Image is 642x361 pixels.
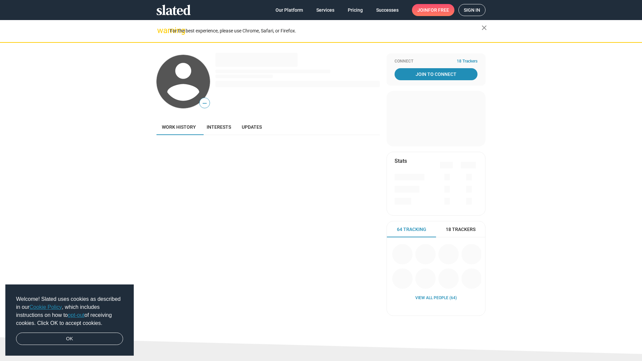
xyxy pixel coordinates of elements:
[311,4,340,16] a: Services
[236,119,267,135] a: Updates
[270,4,308,16] a: Our Platform
[371,4,404,16] a: Successes
[242,124,262,130] span: Updates
[156,119,201,135] a: Work history
[342,4,368,16] a: Pricing
[376,4,399,16] span: Successes
[428,4,449,16] span: for free
[201,119,236,135] a: Interests
[200,99,210,108] span: —
[16,333,123,345] a: dismiss cookie message
[276,4,303,16] span: Our Platform
[207,124,231,130] span: Interests
[68,312,85,318] a: opt-out
[157,26,165,34] mat-icon: warning
[457,59,477,64] span: 18 Trackers
[446,226,475,233] span: 18 Trackers
[29,304,62,310] a: Cookie Policy
[458,4,486,16] a: Sign in
[480,24,488,32] mat-icon: close
[397,226,426,233] span: 64 Tracking
[395,157,407,164] mat-card-title: Stats
[412,4,454,16] a: Joinfor free
[162,124,196,130] span: Work history
[5,284,134,356] div: cookieconsent
[16,295,123,327] span: Welcome! Slated uses cookies as described in our , which includes instructions on how to of recei...
[170,26,481,35] div: For the best experience, please use Chrome, Safari, or Firefox.
[415,295,457,301] a: View all People (64)
[395,59,477,64] div: Connect
[316,4,334,16] span: Services
[348,4,363,16] span: Pricing
[395,68,477,80] a: Join To Connect
[396,68,476,80] span: Join To Connect
[464,4,480,16] span: Sign in
[417,4,449,16] span: Join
